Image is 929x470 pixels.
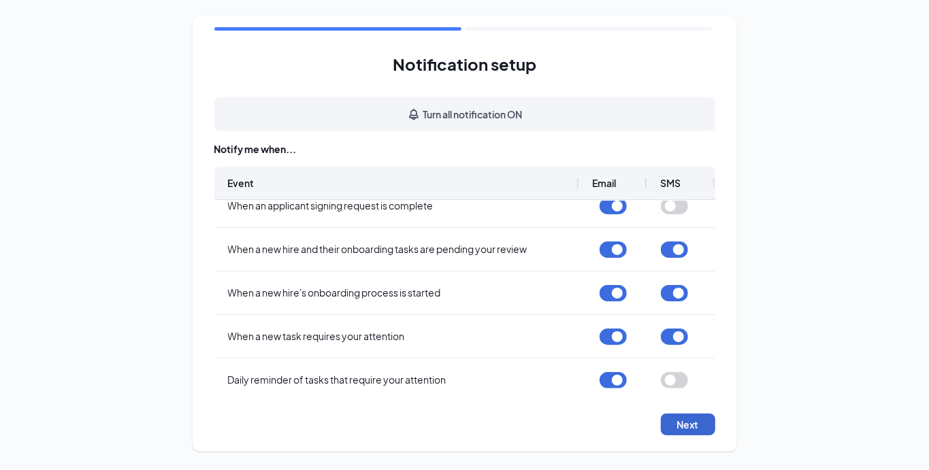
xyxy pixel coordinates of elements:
[214,142,715,156] div: Notify me when...
[228,286,441,299] span: When a new hire's onboarding process is started
[393,52,536,75] h1: Notification setup
[228,373,446,386] span: Daily reminder of tasks that require your attention
[661,414,715,435] button: Next
[214,97,715,131] button: Turn all notification ONBell
[593,177,617,189] span: Email
[661,177,681,189] span: SMS
[228,199,434,212] span: When an applicant signing request is complete
[228,177,255,189] span: Event
[228,330,405,342] span: When a new task requires your attention
[407,107,421,121] svg: Bell
[228,243,527,255] span: When a new hire and their onboarding tasks are pending your review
